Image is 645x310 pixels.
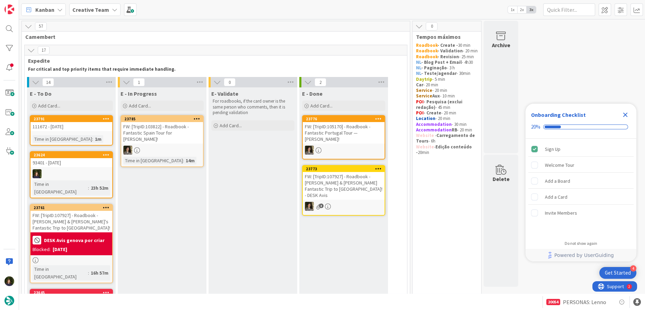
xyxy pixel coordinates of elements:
[493,175,510,183] div: Delete
[416,65,421,71] strong: NL
[306,166,385,171] div: 23773
[630,265,636,272] div: 4
[302,90,322,97] span: E - Done
[5,5,14,14] img: Visit kanbanzone.com
[416,87,432,93] strong: Service
[5,296,14,305] img: avatar
[15,1,32,9] span: Support
[303,146,385,155] div: MS
[531,124,540,130] div: 20%
[438,48,463,54] strong: - Validation
[545,177,570,185] div: Add a Board
[545,145,560,153] div: Sign Up
[38,103,60,109] span: Add Card...
[416,60,478,65] p: - 4h30
[30,116,112,131] div: 23791111672 - [DATE]
[121,116,203,144] div: 23785FW: [TripID:103822] - Roadbook - Fantastic Spain Tour for [PERSON_NAME]!
[545,193,567,201] div: Add a Card
[53,246,67,253] div: [DATE]
[30,152,112,158] div: 23624
[303,166,385,200] div: 23773FW: [TripID:107927] - Roadbook - [PERSON_NAME] & [PERSON_NAME] Fantastic Trip to [GEOGRAPHIC...
[416,122,478,127] p: - 30 min
[303,166,385,172] div: 23773
[416,77,478,82] p: - 5 min
[121,116,203,122] div: 23785
[529,249,633,261] a: Powered by UserGuiding
[30,169,112,178] div: MC
[305,146,314,155] img: MS
[416,82,423,88] strong: Car
[525,139,636,236] div: Checklist items
[492,41,510,49] div: Archive
[33,265,88,281] div: Time in [GEOGRAPHIC_DATA]
[34,205,112,210] div: 23761
[303,172,385,200] div: FW: [TripID:107927] - Roadbook - [PERSON_NAME] & [PERSON_NAME] Fantastic Trip to [GEOGRAPHIC_DATA...
[421,70,457,76] strong: - Teste/agendar
[416,127,478,133] p: - 20 min
[30,152,112,167] div: 2362493401 - [DATE]
[5,276,14,286] img: MC
[306,117,385,121] div: 23776
[528,205,634,221] div: Invite Members is incomplete.
[416,99,463,110] strong: - Pesquisa (exclui redação)
[528,173,634,189] div: Add a Board is incomplete.
[33,169,42,178] img: MC
[121,122,203,144] div: FW: [TripID:103822] - Roadbook - Fantastic Spain Tour for [PERSON_NAME]!
[30,204,113,283] a: 23761FW: [TripID:107927] - Roadbook - [PERSON_NAME] & [PERSON_NAME]'s Fantastic Trip to [GEOGRAPH...
[303,116,385,144] div: 23776FW: [TripID:105170] - Roadbook - Fantastic Portugal Tour — [PERSON_NAME]!
[421,65,447,71] strong: - Paginação
[416,33,472,40] span: Tempos máximos
[527,6,536,13] span: 3x
[416,48,438,54] strong: Roadbook
[25,33,401,40] span: Camembert
[30,151,113,198] a: 2362493401 - [DATE]MCTime in [GEOGRAPHIC_DATA]:23h 52m
[452,127,457,133] strong: RB
[124,117,203,121] div: 23785
[416,54,478,60] p: - 25 min
[416,99,424,105] strong: POI
[426,22,438,31] span: 0
[93,135,103,143] div: 1m
[28,66,176,72] strong: For critical and top priority items that require immediate handling.
[531,111,586,119] div: Onboarding Checklist
[303,202,385,211] div: MS
[416,82,478,88] p: - 20 min
[416,132,434,138] strong: Website
[30,211,112,232] div: FW: [TripID:107927] - Roadbook - [PERSON_NAME] & [PERSON_NAME]'s Fantastic Trip to [GEOGRAPHIC_DA...
[35,6,54,14] span: Kanban
[30,205,112,211] div: 23761
[30,205,112,232] div: 23761FW: [TripID:107927] - Roadbook - [PERSON_NAME] & [PERSON_NAME]'s Fantastic Trip to [GEOGRAPH...
[88,269,89,277] span: :
[33,246,51,253] div: Blocked:
[416,93,478,99] p: - 10 min
[545,161,574,169] div: Welcome Tour
[72,6,109,13] b: Creative Team
[416,71,478,76] p: - 30min
[416,115,435,121] strong: Location
[620,109,631,120] div: Close Checklist
[33,135,92,143] div: Time in [GEOGRAPHIC_DATA]
[563,298,606,306] span: PERSONAS: Lenno
[545,209,577,217] div: Invite Members
[34,117,112,121] div: 23791
[30,122,112,131] div: 111672 - [DATE]
[416,127,452,133] strong: Accommodation
[303,116,385,122] div: 23776
[546,299,560,305] div: 20054
[211,90,238,97] span: E- Validate
[213,98,293,115] p: For roadbooks, if the card owner is the same person who comments, then it is pending validation
[416,144,478,156] p: - 20min
[30,290,112,296] div: 23645
[416,133,478,144] p: - - 6h
[528,141,634,157] div: Sign Up is complete.
[416,65,478,71] p: - 3 h
[30,116,112,122] div: 23791
[121,90,157,97] span: E - In Progress
[416,70,421,76] strong: NL
[424,110,441,116] strong: - Create
[416,99,478,111] p: - 45 min
[305,202,314,211] img: MS
[44,238,105,243] b: DESK Avis genova por criar
[528,189,634,205] div: Add a Card is incomplete.
[88,184,89,192] span: :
